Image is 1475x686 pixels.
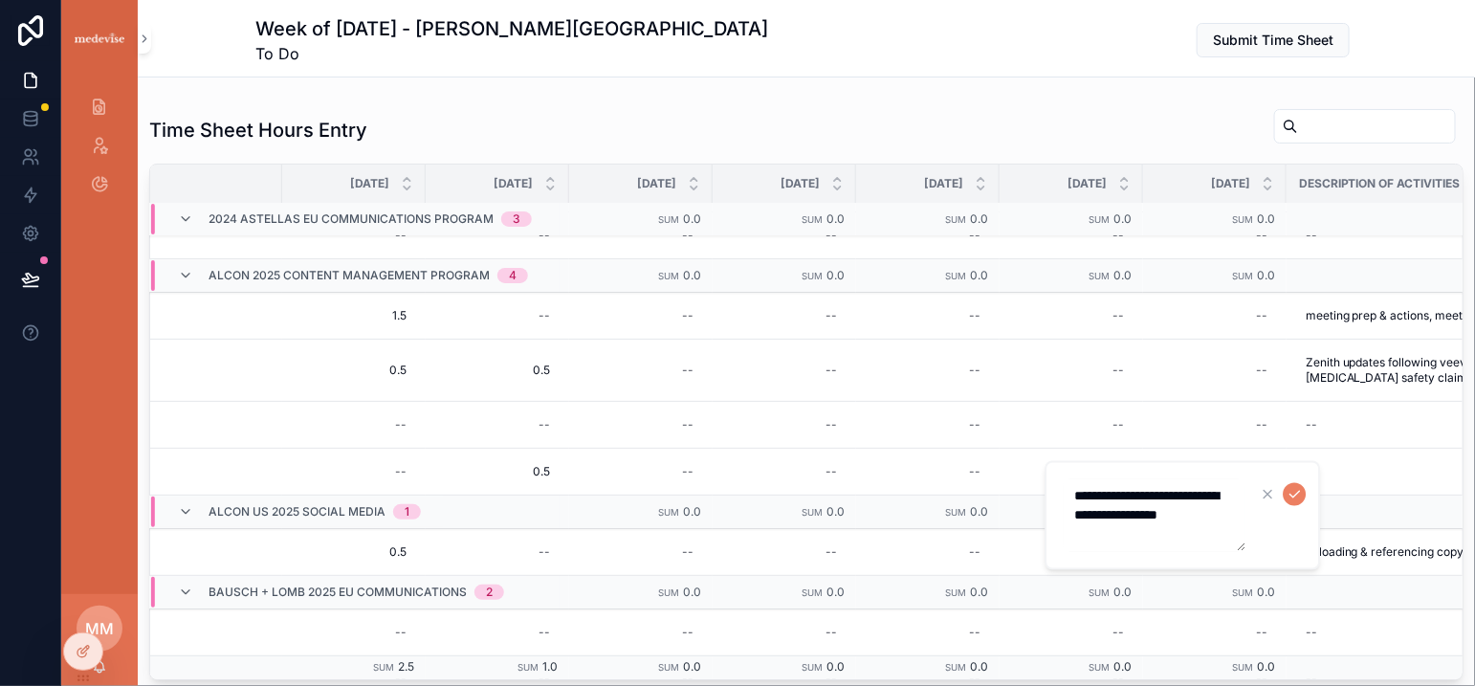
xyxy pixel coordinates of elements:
[969,625,980,640] div: --
[1306,625,1317,640] div: --
[255,42,768,65] span: To Do
[682,417,693,432] div: --
[802,214,823,225] small: Sum
[1256,625,1267,640] div: --
[1112,417,1124,432] div: --
[301,308,407,323] span: 1.5
[395,625,407,640] div: --
[969,308,980,323] div: --
[301,363,407,378] span: 0.5
[945,662,966,673] small: Sum
[61,77,138,226] div: scrollable content
[539,625,550,640] div: --
[945,507,966,518] small: Sum
[945,587,966,598] small: Sum
[513,212,520,228] div: 3
[1257,268,1275,282] span: 0.0
[1257,659,1275,674] span: 0.0
[658,587,679,598] small: Sum
[969,417,980,432] div: --
[802,587,823,598] small: Sum
[970,585,988,599] span: 0.0
[1113,659,1132,674] span: 0.0
[682,625,693,640] div: --
[683,659,701,674] span: 0.0
[683,211,701,226] span: 0.0
[255,15,768,42] h1: Week of [DATE] - [PERSON_NAME][GEOGRAPHIC_DATA]
[802,507,823,518] small: Sum
[682,308,693,323] div: --
[1232,214,1253,225] small: Sum
[826,544,837,560] div: --
[509,268,517,283] div: 4
[658,662,679,673] small: Sum
[486,585,493,600] div: 2
[683,504,701,519] span: 0.0
[826,417,837,432] div: --
[73,31,126,47] img: App logo
[924,176,963,191] span: [DATE]
[826,659,845,674] span: 0.0
[970,211,988,226] span: 0.0
[802,662,823,673] small: Sum
[1089,214,1110,225] small: Sum
[1089,662,1110,673] small: Sum
[1113,211,1132,226] span: 0.0
[1089,587,1110,598] small: Sum
[1306,417,1317,432] div: --
[1068,176,1107,191] span: [DATE]
[1299,176,1461,191] span: Description of Activities
[826,464,837,479] div: --
[398,659,414,674] span: 2.5
[517,662,539,673] small: Sum
[209,268,490,283] span: Alcon 2025 Content Management Program
[969,464,980,479] div: --
[637,176,676,191] span: [DATE]
[945,271,966,281] small: Sum
[395,417,407,432] div: --
[1213,31,1333,50] span: Submit Time Sheet
[1089,271,1110,281] small: Sum
[969,544,980,560] div: --
[350,176,389,191] span: [DATE]
[683,268,701,282] span: 0.0
[149,117,367,144] h1: Time Sheet Hours Entry
[1256,417,1267,432] div: --
[494,176,533,191] span: [DATE]
[1112,625,1124,640] div: --
[209,585,467,600] span: Bausch + Lomb 2025 EU Communications
[542,659,558,674] span: 1.0
[826,585,845,599] span: 0.0
[1197,23,1350,57] button: Submit Time Sheet
[781,176,820,191] span: [DATE]
[539,308,550,323] div: --
[826,308,837,323] div: --
[969,363,980,378] div: --
[826,625,837,640] div: --
[826,268,845,282] span: 0.0
[539,417,550,432] div: --
[658,271,679,281] small: Sum
[209,212,494,228] span: 2024 Astellas EU Communications Program
[1113,585,1132,599] span: 0.0
[945,214,966,225] small: Sum
[395,464,407,479] div: --
[1232,587,1253,598] small: Sum
[1232,271,1253,281] small: Sum
[85,617,114,640] span: MM
[1211,176,1250,191] span: [DATE]
[658,214,679,225] small: Sum
[1113,268,1132,282] span: 0.0
[1257,585,1275,599] span: 0.0
[682,464,693,479] div: --
[1256,308,1267,323] div: --
[445,363,550,378] span: 0.5
[802,271,823,281] small: Sum
[970,659,988,674] span: 0.0
[970,268,988,282] span: 0.0
[658,507,679,518] small: Sum
[1112,308,1124,323] div: --
[1256,363,1267,378] div: --
[682,544,693,560] div: --
[405,504,409,520] div: 1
